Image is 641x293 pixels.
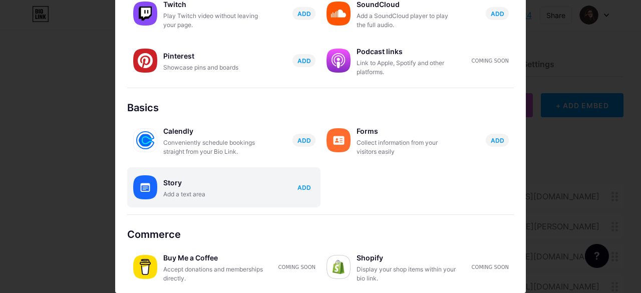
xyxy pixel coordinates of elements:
span: ADD [491,136,504,145]
img: forms [327,128,351,152]
span: ADD [491,10,504,18]
div: Collect information from your visitors easily [357,138,457,156]
div: Conveniently schedule bookings straight from your Bio Link. [163,138,263,156]
button: ADD [486,134,509,147]
div: Accept donations and memberships directly. [163,265,263,283]
img: soundcloud [327,2,351,26]
span: ADD [297,57,311,65]
div: Podcast links [357,45,457,59]
div: Buy Me a Coffee [163,251,263,265]
div: Pinterest [163,49,263,63]
button: ADD [292,181,315,194]
span: ADD [297,10,311,18]
div: Coming soon [472,263,509,271]
button: ADD [292,54,315,67]
img: calendly [133,128,157,152]
img: story [133,175,157,199]
div: Shopify [357,251,457,265]
img: twitch [133,2,157,26]
div: Coming soon [278,263,315,271]
div: Play Twitch video without leaving your page. [163,12,263,30]
button: ADD [486,7,509,20]
div: Showcase pins and boards [163,63,263,72]
div: Commerce [127,227,514,242]
button: ADD [292,7,315,20]
div: Add a SoundCloud player to play the full audio. [357,12,457,30]
div: Story [163,176,263,190]
div: Link to Apple, Spotify and other platforms. [357,59,457,77]
span: ADD [297,183,311,192]
img: podcastlinks [327,49,351,73]
div: Basics [127,100,514,115]
button: ADD [292,134,315,147]
div: Forms [357,124,457,138]
div: Display your shop items within your bio link. [357,265,457,283]
div: Calendly [163,124,263,138]
div: Add a text area [163,190,263,199]
span: ADD [297,136,311,145]
img: pinterest [133,49,157,73]
img: buymeacoffee [133,255,157,279]
img: shopify [327,255,351,279]
div: Coming soon [472,57,509,65]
